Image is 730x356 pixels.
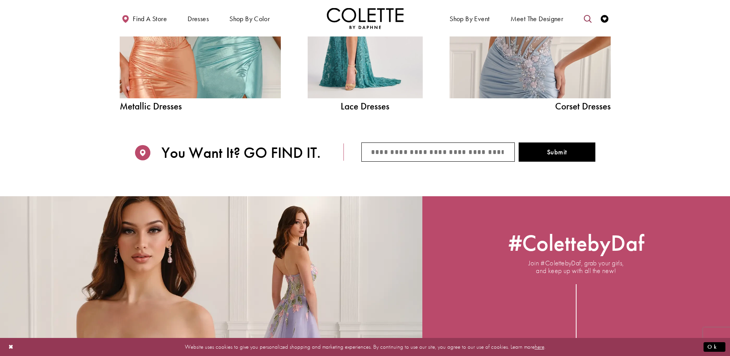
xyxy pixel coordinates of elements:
[599,8,610,29] a: Check Wishlist
[508,232,644,253] a: Opens in new tab
[529,259,624,275] span: Join #ColettebyDaf, grab your girls, and keep up with all the new!
[535,343,544,351] a: here
[308,101,423,111] a: Lace Dresses
[511,15,564,23] span: Meet the designer
[55,342,675,352] p: Website uses cookies to give you personalized shopping and marketing experiences. By continuing t...
[5,340,18,354] button: Close Dialog
[327,8,404,29] img: Colette by Daphne
[188,15,209,23] span: Dresses
[450,101,611,111] span: Corset Dresses
[448,8,491,29] span: Shop By Event
[161,144,321,162] span: You Want It? GO FIND IT.
[229,15,270,23] span: Shop by color
[120,101,281,111] span: Metallic Dresses
[704,342,725,352] button: Submit Dialog
[120,8,169,29] a: Find a store
[327,8,404,29] a: Visit Home Page
[344,142,611,162] form: Store Finder Form
[186,8,211,29] span: Dresses
[519,142,595,162] button: Submit
[509,8,565,29] a: Meet the designer
[582,8,593,29] a: Toggle search
[361,142,515,162] input: City/State/ZIP code
[133,15,167,23] span: Find a store
[227,8,272,29] span: Shop by color
[450,15,489,23] span: Shop By Event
